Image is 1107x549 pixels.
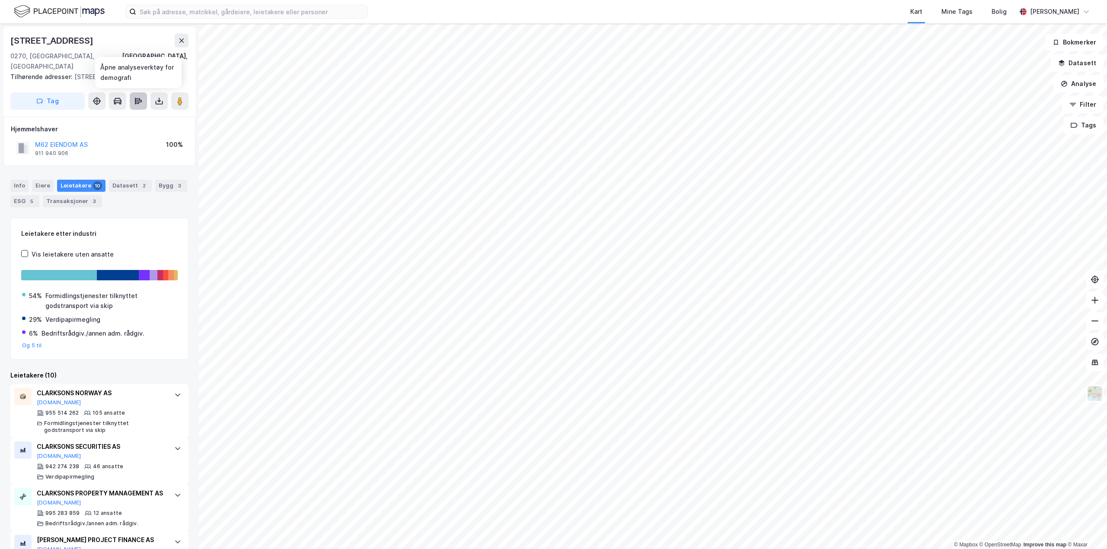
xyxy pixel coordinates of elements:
[10,51,122,72] div: 0270, [GEOGRAPHIC_DATA], [GEOGRAPHIC_DATA]
[35,150,68,157] div: 911 940 906
[45,291,177,311] div: Formidlingstjenester tilknyttet godstransport via skip
[37,388,166,398] div: CLARKSONS NORWAY AS
[29,314,42,325] div: 29%
[43,195,102,207] div: Transaksjoner
[910,6,922,17] div: Kart
[37,399,81,406] button: [DOMAIN_NAME]
[175,181,184,190] div: 3
[140,181,148,190] div: 2
[10,195,39,207] div: ESG
[42,328,144,339] div: Bedriftsrådgiv./annen adm. rådgiv.
[45,473,94,480] div: Verdipapirmegling
[11,124,188,134] div: Hjemmelshaver
[10,34,95,48] div: [STREET_ADDRESS]
[32,249,114,260] div: Vis leietakere uten ansatte
[1064,508,1107,549] iframe: Chat Widget
[979,542,1021,548] a: OpenStreetMap
[93,510,122,517] div: 12 ansatte
[941,6,973,17] div: Mine Tags
[954,542,978,548] a: Mapbox
[22,342,42,349] button: Og 5 til
[1051,54,1104,72] button: Datasett
[14,4,105,19] img: logo.f888ab2527a4732fd821a326f86c7f29.svg
[37,488,166,498] div: CLARKSONS PROPERTY MANAGEMENT AS
[37,441,166,452] div: CLARKSONS SECURITIES AS
[155,180,187,192] div: Bygg
[45,520,138,527] div: Bedriftsrådgiv./annen adm. rådgiv.
[166,140,183,150] div: 100%
[136,5,367,18] input: Søk på adresse, matrikkel, gårdeiere, leietakere eller personer
[21,228,178,239] div: Leietakere etter industri
[1063,117,1104,134] button: Tags
[37,453,81,460] button: [DOMAIN_NAME]
[10,92,85,110] button: Tag
[1064,508,1107,549] div: Kontrollprogram for chat
[10,72,182,82] div: [STREET_ADDRESS]
[44,420,166,434] div: Formidlingstjenester tilknyttet godstransport via skip
[1062,96,1104,113] button: Filter
[27,197,36,206] div: 5
[1024,542,1066,548] a: Improve this map
[93,463,123,470] div: 46 ansatte
[45,463,79,470] div: 942 274 238
[10,73,74,80] span: Tilhørende adresser:
[45,510,80,517] div: 995 283 859
[122,51,189,72] div: [GEOGRAPHIC_DATA], 210/59
[992,6,1007,17] div: Bolig
[93,409,125,416] div: 105 ansatte
[37,535,166,545] div: [PERSON_NAME] PROJECT FINANCE AS
[10,370,189,381] div: Leietakere (10)
[10,180,29,192] div: Info
[1087,385,1103,402] img: Z
[29,328,38,339] div: 6%
[1053,75,1104,92] button: Analyse
[45,409,79,416] div: 955 514 262
[109,180,152,192] div: Datasett
[1030,6,1079,17] div: [PERSON_NAME]
[45,314,100,325] div: Verdipapirmegling
[29,291,42,301] div: 54%
[90,197,99,206] div: 3
[93,181,102,190] div: 10
[37,499,81,506] button: [DOMAIN_NAME]
[32,180,54,192] div: Eiere
[1045,34,1104,51] button: Bokmerker
[57,180,106,192] div: Leietakere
